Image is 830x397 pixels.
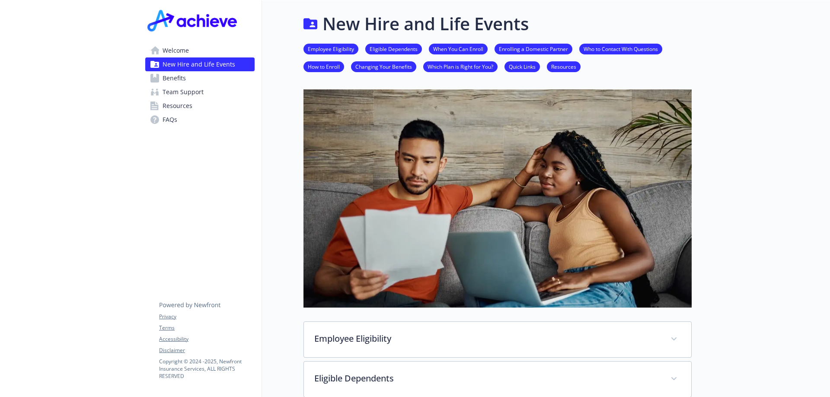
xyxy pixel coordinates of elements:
[304,362,691,397] div: Eligible Dependents
[159,335,254,343] a: Accessibility
[163,71,186,85] span: Benefits
[314,372,660,385] p: Eligible Dependents
[579,44,662,53] a: Who to Contact With Questions
[163,85,204,99] span: Team Support
[303,62,344,70] a: How to Enroll
[159,346,254,354] a: Disclaimer
[322,11,529,37] h1: New Hire and Life Events
[163,44,189,57] span: Welcome
[304,322,691,357] div: Employee Eligibility
[159,358,254,380] p: Copyright © 2024 - 2025 , Newfront Insurance Services, ALL RIGHTS RESERVED
[303,44,358,53] a: Employee Eligibility
[159,324,254,332] a: Terms
[145,99,255,113] a: Resources
[145,44,255,57] a: Welcome
[547,62,581,70] a: Resources
[145,113,255,127] a: FAQs
[145,57,255,71] a: New Hire and Life Events
[351,62,416,70] a: Changing Your Benefits
[365,44,422,53] a: Eligible Dependents
[314,332,660,345] p: Employee Eligibility
[163,99,192,113] span: Resources
[163,57,235,71] span: New Hire and Life Events
[159,313,254,321] a: Privacy
[423,62,498,70] a: Which Plan is Right for You?
[429,44,488,53] a: When You Can Enroll
[303,89,692,308] img: new hire page banner
[145,85,255,99] a: Team Support
[495,44,572,53] a: Enrolling a Domestic Partner
[145,71,255,85] a: Benefits
[163,113,177,127] span: FAQs
[504,62,540,70] a: Quick Links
